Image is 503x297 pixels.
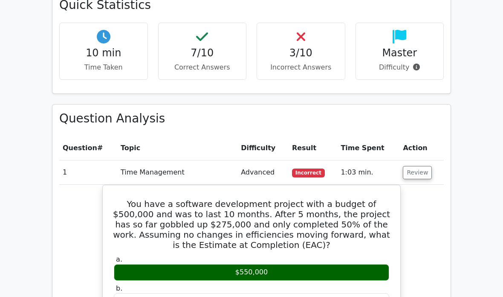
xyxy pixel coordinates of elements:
[264,62,338,73] p: Incorrect Answers
[399,136,444,160] th: Action
[292,169,325,177] span: Incorrect
[113,199,390,250] h5: You have a software development project with a budget of $500,000 and was to last 10 months. Afte...
[403,166,432,179] button: Review
[165,62,240,73] p: Correct Answers
[59,160,117,185] td: 1
[337,160,399,185] td: 1:03 min.
[66,62,141,73] p: Time Taken
[337,136,399,160] th: Time Spent
[116,284,122,292] span: b.
[289,136,337,160] th: Result
[114,264,389,281] div: $550,000
[264,47,338,59] h4: 3/10
[117,160,237,185] td: Time Management
[66,47,141,59] h4: 10 min
[237,160,289,185] td: Advanced
[59,136,117,160] th: #
[165,47,240,59] h4: 7/10
[237,136,289,160] th: Difficulty
[59,111,444,125] h3: Question Analysis
[116,255,122,263] span: a.
[363,47,437,59] h4: Master
[63,144,97,152] span: Question
[117,136,237,160] th: Topic
[363,62,437,73] p: Difficulty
